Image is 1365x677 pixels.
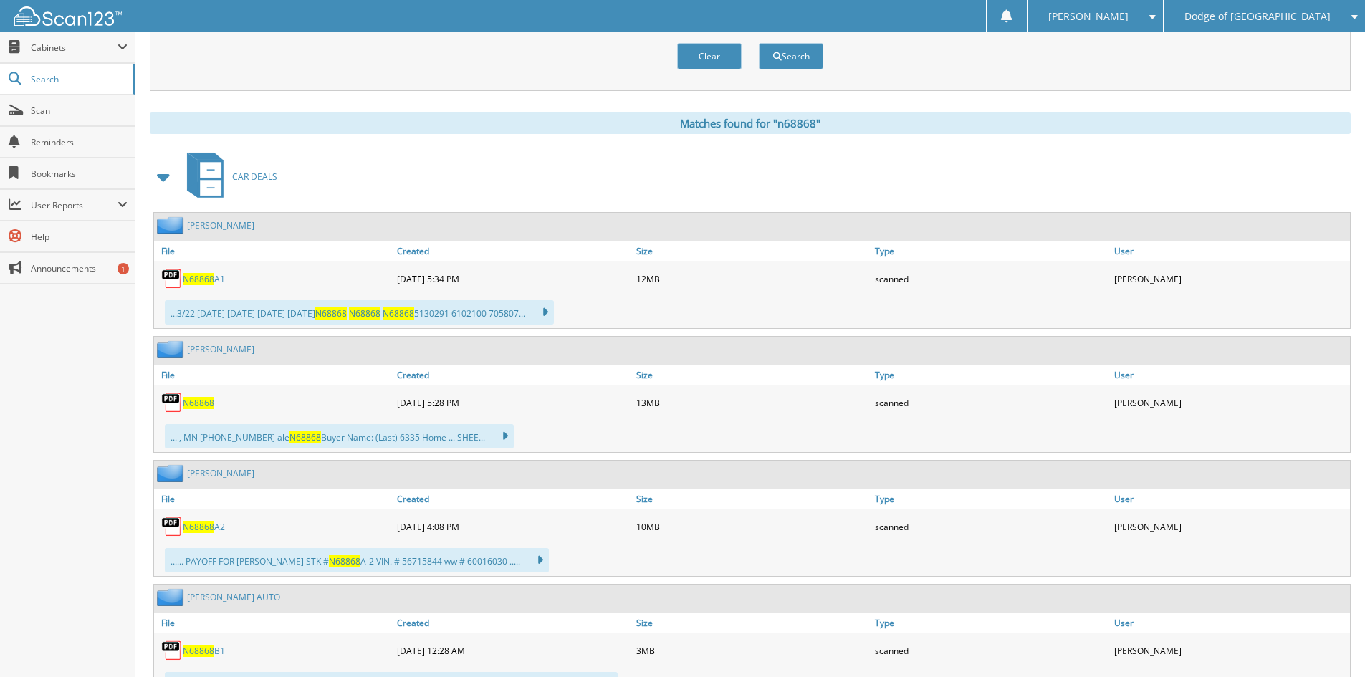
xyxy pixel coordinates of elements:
[1111,241,1350,261] a: User
[633,512,872,541] div: 10MB
[31,199,118,211] span: User Reports
[871,512,1111,541] div: scanned
[315,307,347,320] span: N68868
[871,489,1111,509] a: Type
[871,613,1111,633] a: Type
[183,273,225,285] a: N68868A1
[154,365,393,385] a: File
[183,273,214,285] span: N68868
[871,365,1111,385] a: Type
[31,42,118,54] span: Cabinets
[871,636,1111,665] div: scanned
[393,365,633,385] a: Created
[14,6,122,26] img: scan123-logo-white.svg
[154,613,393,633] a: File
[187,343,254,355] a: [PERSON_NAME]
[161,640,183,661] img: PDF.png
[289,431,321,443] span: N68868
[118,263,129,274] div: 1
[871,388,1111,417] div: scanned
[161,392,183,413] img: PDF.png
[393,613,633,633] a: Created
[31,73,125,85] span: Search
[633,636,872,665] div: 3MB
[1111,613,1350,633] a: User
[1111,636,1350,665] div: [PERSON_NAME]
[1111,365,1350,385] a: User
[393,636,633,665] div: [DATE] 12:28 AM
[633,365,872,385] a: Size
[232,171,277,183] span: CAR DEALS
[31,231,128,243] span: Help
[633,489,872,509] a: Size
[165,424,514,448] div: ... , MN [PHONE_NUMBER] ale Buyer Name: (Last) 6335 Home ... SHEE...
[633,388,872,417] div: 13MB
[393,489,633,509] a: Created
[157,464,187,482] img: folder2.png
[383,307,414,320] span: N68868
[157,216,187,234] img: folder2.png
[183,397,214,409] a: N68868
[393,264,633,293] div: [DATE] 5:34 PM
[187,219,254,231] a: [PERSON_NAME]
[393,388,633,417] div: [DATE] 5:28 PM
[1111,489,1350,509] a: User
[759,43,823,69] button: Search
[677,43,742,69] button: Clear
[187,591,280,603] a: [PERSON_NAME] AUTO
[31,168,128,180] span: Bookmarks
[150,112,1351,134] div: Matches found for "n68868"
[1111,512,1350,541] div: [PERSON_NAME]
[154,489,393,509] a: File
[31,136,128,148] span: Reminders
[1293,608,1365,677] iframe: Chat Widget
[1048,12,1129,21] span: [PERSON_NAME]
[31,262,128,274] span: Announcements
[871,241,1111,261] a: Type
[1111,264,1350,293] div: [PERSON_NAME]
[154,241,393,261] a: File
[1184,12,1331,21] span: Dodge of [GEOGRAPHIC_DATA]
[165,548,549,572] div: ...... PAYOFF FOR [PERSON_NAME] STK # A-2 VIN. # 56715844 ww # 60016030 .....
[183,645,225,657] a: N68868B1
[157,588,187,606] img: folder2.png
[633,241,872,261] a: Size
[183,521,214,533] span: N68868
[329,555,360,567] span: N68868
[393,512,633,541] div: [DATE] 4:08 PM
[165,300,554,325] div: ...3/22 [DATE] [DATE] [DATE] [DATE] 5130291 6102100 705807...
[871,264,1111,293] div: scanned
[393,241,633,261] a: Created
[31,105,128,117] span: Scan
[187,467,254,479] a: [PERSON_NAME]
[1111,388,1350,417] div: [PERSON_NAME]
[633,264,872,293] div: 12MB
[157,340,187,358] img: folder2.png
[161,516,183,537] img: PDF.png
[183,521,225,533] a: N68868A2
[161,268,183,289] img: PDF.png
[183,645,214,657] span: N68868
[349,307,380,320] span: N68868
[633,613,872,633] a: Size
[178,148,277,205] a: CAR DEALS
